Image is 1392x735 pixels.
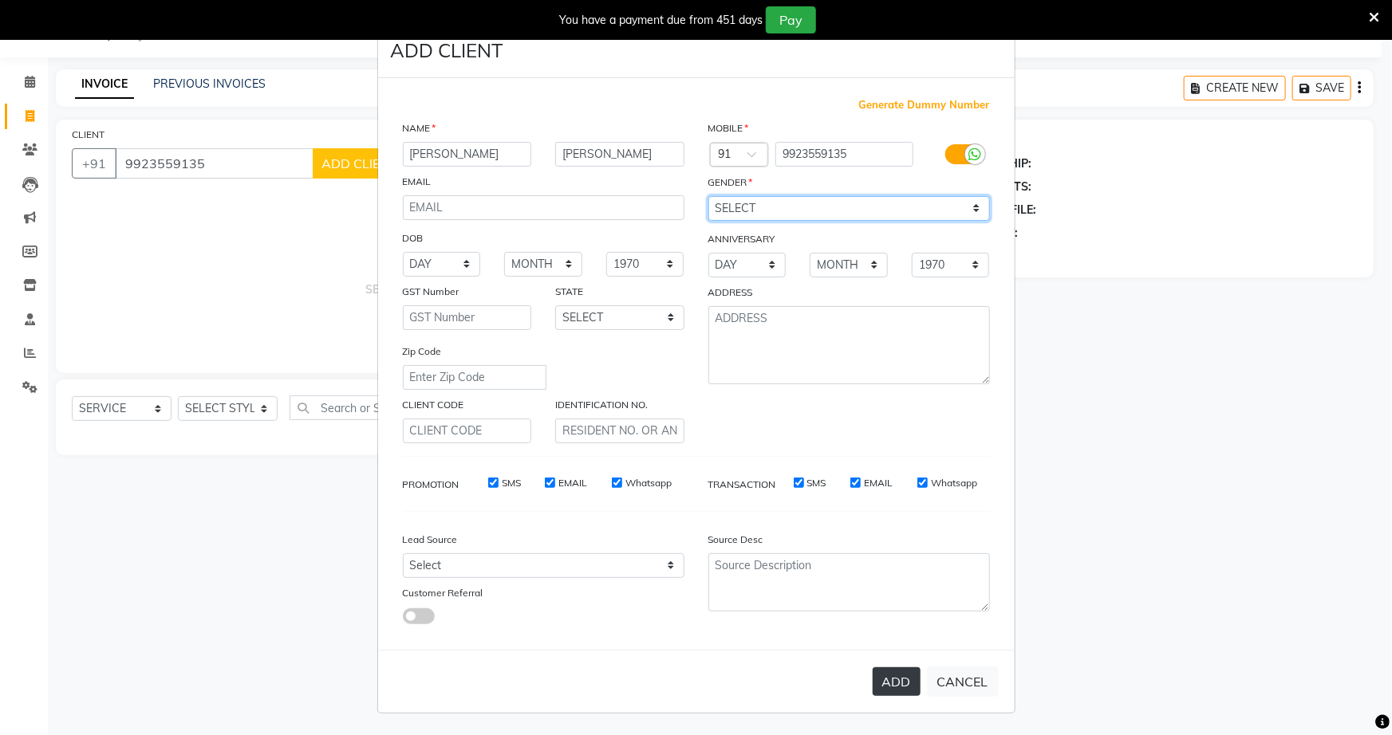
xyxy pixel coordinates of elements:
label: ADDRESS [708,285,753,300]
label: NAME [403,121,436,136]
input: EMAIL [403,195,684,220]
label: Source Desc [708,533,763,547]
div: You have a payment due from 451 days [559,12,763,29]
label: GENDER [708,175,753,190]
label: EMAIL [558,476,587,490]
label: ANNIVERSARY [708,232,775,246]
label: CLIENT CODE [403,398,464,412]
button: Pay [766,6,816,33]
label: Zip Code [403,344,442,359]
label: Whatsapp [931,476,977,490]
label: EMAIL [403,175,432,189]
input: LAST NAME [555,142,684,167]
label: Lead Source [403,533,458,547]
button: CANCEL [927,666,999,697]
label: IDENTIFICATION NO. [555,398,648,412]
label: PROMOTION [403,478,459,492]
label: SMS [502,476,521,490]
label: SMS [807,476,826,490]
label: DOB [403,231,424,246]
label: GST Number [403,285,459,299]
input: Enter Zip Code [403,365,546,390]
input: GST Number [403,305,532,330]
label: TRANSACTION [708,478,776,492]
label: MOBILE [708,121,749,136]
input: RESIDENT NO. OR ANY ID [555,419,684,443]
h4: ADD CLIENT [391,36,503,65]
span: Generate Dummy Number [859,97,990,113]
button: ADD [873,667,921,696]
input: FIRST NAME [403,142,532,167]
input: CLIENT CODE [403,419,532,443]
label: STATE [555,285,583,299]
label: EMAIL [864,476,893,490]
label: Whatsapp [625,476,672,490]
label: Customer Referral [403,586,483,600]
input: MOBILE [775,142,913,167]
